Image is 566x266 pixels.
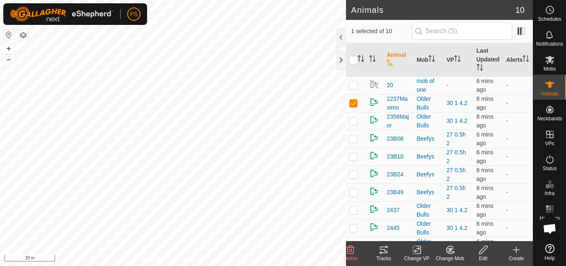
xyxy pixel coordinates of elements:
a: Privacy Policy [140,255,172,263]
span: 18 Sept 2025, 12:45 pm [477,95,493,111]
div: Change VP [400,255,433,262]
span: 18 Sept 2025, 12:45 pm [477,238,493,254]
div: Older Bulls [416,112,440,130]
span: Mobs [544,66,556,71]
td: - [503,130,533,148]
p-sorticon: Activate to sort [358,56,364,63]
p-sorticon: Activate to sort [477,65,483,72]
div: Older Bulls [416,95,440,112]
button: Map Layers [18,30,28,40]
span: Notifications [536,41,563,46]
a: 27 0.5h 2 [447,185,466,200]
span: 2437 [387,206,399,215]
td: - [503,94,533,112]
td: - [503,219,533,237]
th: Last Updated [473,43,503,77]
div: Edit [467,255,500,262]
span: 18 Sept 2025, 12:45 pm [477,78,493,93]
img: returning on [369,204,379,214]
div: Tracks [367,255,400,262]
img: returning off [369,79,379,89]
a: 27 0.5h 2 [447,167,466,182]
div: Beefys [416,134,440,143]
img: returning on [369,115,379,125]
span: 10 [515,4,525,16]
span: Infra [544,191,554,196]
span: 18 Sept 2025, 12:45 pm [477,113,493,129]
a: 30 1 4.2 [447,100,468,106]
div: Older Bulls [416,220,440,237]
a: 30 1 4.2 [447,225,468,231]
td: - [503,112,533,130]
th: Animal [383,43,413,77]
div: Beefys [416,170,440,179]
span: 23B49 [387,188,403,197]
span: VPs [545,141,554,146]
td: - [503,76,533,94]
span: 23B06 [387,134,403,143]
p-sorticon: Activate to sort [387,61,393,67]
th: VP [443,43,473,77]
div: Create [500,255,533,262]
div: mob of one [416,77,440,94]
a: 27 0.5h 2 [447,149,466,164]
span: 20 [387,81,393,90]
span: 18 Sept 2025, 12:45 pm [477,185,493,200]
input: Search (S) [412,22,512,40]
span: 2358Major [387,112,410,130]
div: Open chat [537,216,562,241]
h2: Animals [351,5,515,15]
span: Animals [541,91,559,96]
p-sorticon: Activate to sort [428,56,435,63]
span: 2237Maximo [387,95,410,112]
a: 30 1 4.2 [447,207,468,213]
div: Beefys [416,152,440,161]
th: Mob [413,43,443,77]
span: 18 Sept 2025, 12:45 pm [477,131,493,146]
span: 18 Sept 2025, 12:45 pm [477,203,493,218]
span: 18 Sept 2025, 12:45 pm [477,167,493,182]
p-sorticon: Activate to sort [369,56,376,63]
span: Status [542,166,556,171]
a: 30 1 4.2 [447,117,468,124]
button: Reset Map [4,30,14,40]
th: Alerts [503,43,533,77]
td: - [503,201,533,219]
span: 23B24 [387,170,403,179]
a: Help [533,241,566,264]
span: 18 Sept 2025, 12:45 pm [477,149,493,164]
span: 1 selected of 10 [351,27,411,36]
div: Older Bulls [416,237,440,255]
p-sorticon: Activate to sort [522,56,529,63]
img: returning on [369,222,379,232]
span: Delete [343,256,358,261]
button: – [4,54,14,64]
a: 27 0.5h 2 [447,131,466,146]
span: 18 Sept 2025, 12:45 pm [477,220,493,236]
p-sorticon: Activate to sort [454,56,461,63]
td: - [503,148,533,166]
img: returning on [369,168,379,178]
img: returning on [369,240,379,250]
img: returning on [369,151,379,161]
div: Older Bulls [416,202,440,219]
span: PS [130,10,138,19]
span: Schedules [538,17,561,22]
img: returning on [369,186,379,196]
div: Change Mob [433,255,467,262]
button: + [4,44,14,54]
img: returning on [369,97,379,107]
span: 2445 [387,224,399,232]
span: Help [544,256,555,261]
img: Gallagher Logo [10,7,114,22]
div: Beefys [416,188,440,197]
a: Contact Us [181,255,206,263]
span: 23B10 [387,152,403,161]
app-display-virtual-paddock-transition: - [447,82,449,88]
span: Heatmap [539,216,560,221]
span: Neckbands [537,116,562,121]
td: - [503,183,533,201]
td: - [503,166,533,183]
img: returning on [369,133,379,143]
td: - [503,237,533,255]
